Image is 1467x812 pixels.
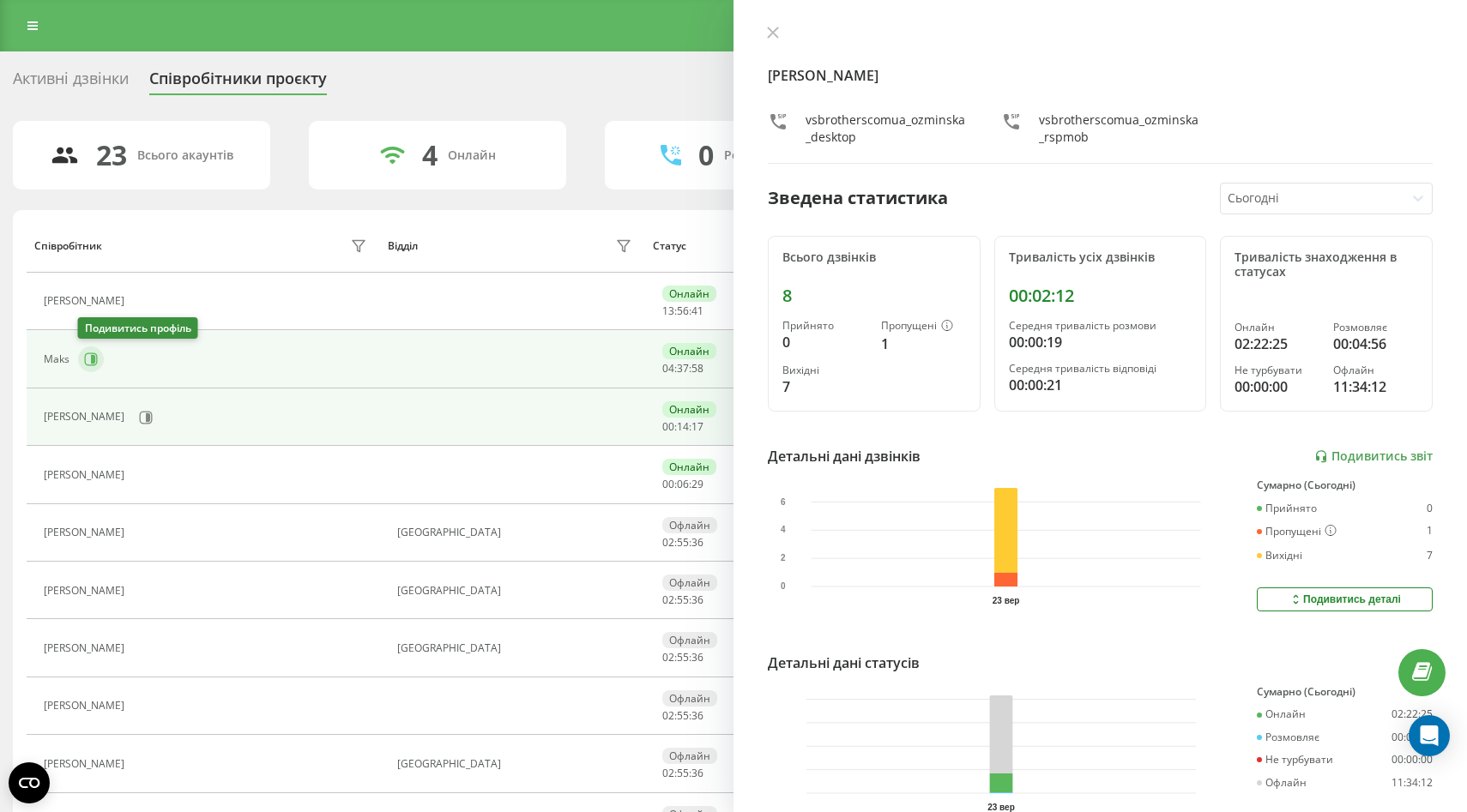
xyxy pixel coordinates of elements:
text: 2 [781,554,786,563]
span: 55 [677,535,689,550]
div: 0 [782,332,867,352]
span: 56 [677,304,689,318]
div: Офлайн [662,690,717,707]
div: Офлайн [662,574,717,591]
div: [PERSON_NAME] [44,469,129,481]
div: 00:00:19 [1009,332,1192,352]
span: 55 [677,708,689,723]
div: 00:00:00 [1392,754,1433,766]
span: 36 [691,708,703,723]
div: Онлайн [662,401,716,418]
div: [PERSON_NAME] [44,758,129,770]
span: 02 [662,650,674,665]
div: Maks [44,353,74,365]
div: Розмовляє [1333,322,1418,334]
div: Онлайн [1257,708,1306,720]
div: Статус [653,240,686,252]
div: 00:04:56 [1392,731,1433,743]
div: Вихідні [1257,550,1302,562]
div: 00:02:12 [1009,286,1192,306]
a: Подивитись звіт [1314,449,1433,464]
div: Середня тривалість розмови [1009,320,1192,332]
div: Зведена статистика [768,185,948,211]
div: Середня тривалість відповіді [1009,363,1192,375]
span: 58 [691,361,703,376]
div: Сумарно (Сьогодні) [1257,686,1433,698]
h4: [PERSON_NAME] [768,65,1433,86]
div: 1 [1427,525,1433,538]
div: 02:22:25 [1392,708,1433,720]
span: 02 [662,592,674,607]
span: 36 [691,650,703,665]
div: : : [662,652,703,664]
div: Пропущені [1257,525,1337,538]
div: Офлайн [662,517,717,533]
div: : : [662,710,703,722]
div: Пропущені [881,320,966,334]
span: 14 [677,419,689,434]
span: 55 [677,650,689,665]
span: 06 [677,477,689,491]
div: Сумарно (Сьогодні) [1257,479,1433,491]
span: 02 [662,535,674,550]
div: Прийнято [782,320,867,332]
span: 29 [691,477,703,491]
div: 0 [1427,502,1433,514]
div: : : [662,767,703,779]
div: [PERSON_NAME] [44,295,129,307]
span: 02 [662,766,674,780]
div: Онлайн [448,148,496,163]
button: Open CMP widget [9,762,50,803]
div: 00:00:21 [1009,375,1192,395]
div: Онлайн [1235,322,1319,334]
div: [GEOGRAPHIC_DATA] [397,526,636,538]
div: 0 [698,139,714,171]
div: 4 [422,139,438,171]
div: Не турбувати [1235,364,1319,376]
div: 11:34:12 [1333,376,1418,397]
div: Вихідні [782,364,867,376]
div: Всього акаунтів [137,148,233,163]
span: 55 [677,766,689,780]
text: 23 вер [993,596,1020,605]
div: [PERSON_NAME] [44,411,129,423]
div: Розмовляє [1257,731,1319,743]
text: 0 [781,582,786,592]
div: Активні дзвінки [13,69,129,96]
div: Тривалість знаходження в статусах [1235,250,1418,280]
div: Детальні дані дзвінків [768,446,921,466]
span: 36 [691,592,703,607]
div: Співробітник [34,240,102,252]
div: 23 [96,139,127,171]
span: 00 [662,477,674,491]
div: Офлайн [1333,364,1418,376]
div: Подивитись деталі [1289,592,1401,606]
span: 04 [662,361,674,376]
div: 7 [1427,550,1433,562]
div: : : [662,305,703,317]
div: Відділ [388,240,418,252]
div: : : [662,363,703,375]
div: Open Intercom Messenger [1409,715,1450,756]
span: 36 [691,535,703,550]
div: vsbrotherscomua_ozminska_rspmob [1039,111,1200,146]
div: : : [662,478,703,490]
span: 02 [662,708,674,723]
div: Подивитись профіль [78,317,198,339]
span: 41 [691,304,703,318]
span: 13 [662,304,674,318]
div: : : [662,421,703,433]
div: Офлайн [662,748,717,764]
div: [GEOGRAPHIC_DATA] [397,758,636,770]
div: 02:22:25 [1235,334,1319,354]
div: 00:04:56 [1333,334,1418,354]
div: 8 [782,286,966,306]
button: Подивитись деталі [1257,587,1433,611]
div: : : [662,537,703,549]
div: Онлайн [662,459,716,475]
div: Співробітники проєкту [149,69,327,96]
div: [PERSON_NAME] [44,700,129,712]
div: Офлайн [662,632,717,648]
div: [PERSON_NAME] [44,585,129,597]
text: 4 [781,526,786,535]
